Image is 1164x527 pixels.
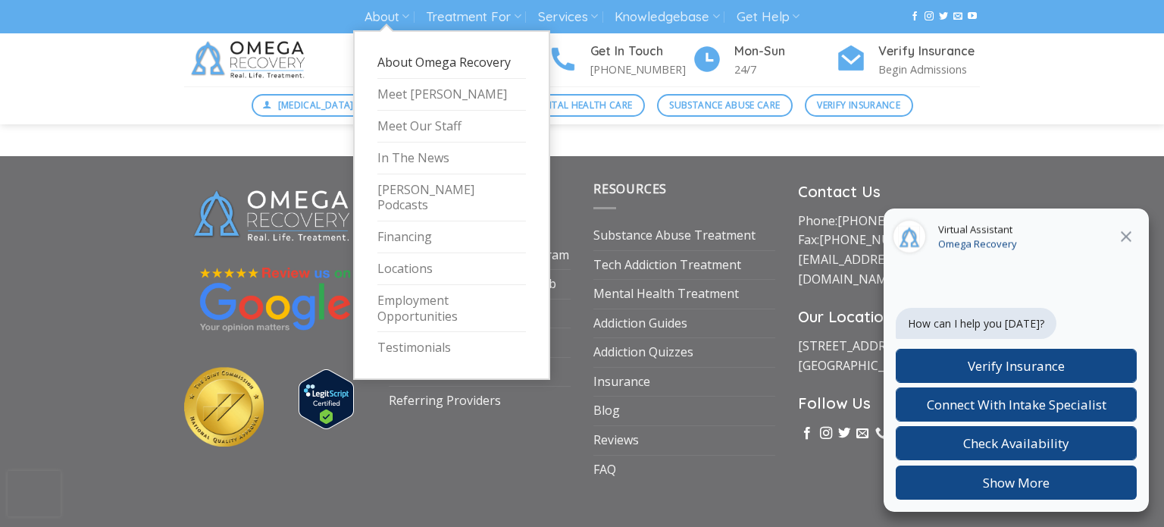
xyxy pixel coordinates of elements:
a: Financing [377,221,526,253]
a: Insurance [593,368,650,397]
strong: Contact Us [798,182,881,201]
span: Verify Insurance [817,98,900,112]
a: Tech Addiction Treatment [593,251,741,280]
a: Employment Opportunities [377,285,526,333]
a: Substance Abuse Treatment [593,221,756,250]
p: Phone: Fax: [798,212,980,289]
a: Meet [PERSON_NAME] [377,79,526,111]
a: Reviews [593,426,639,455]
a: Call us [875,427,887,441]
a: [PHONE_NUMBER] [837,212,947,229]
a: Follow on YouTube [968,11,977,22]
a: In The News [377,143,526,174]
span: Mental Health Care [532,98,632,112]
p: [PHONE_NUMBER] [590,61,692,78]
a: Addiction Guides [593,309,687,338]
a: About Omega Recovery [377,47,526,79]
a: Treatment For [426,3,521,31]
a: Locations [377,253,526,285]
a: Follow on Instagram [820,427,832,441]
a: Meet Our Staff [377,111,526,143]
a: Services [538,3,598,31]
span: Resources [593,180,667,197]
a: Get Help [737,3,799,31]
a: Blog [593,397,620,425]
iframe: reCAPTCHA [8,471,61,516]
span: [MEDICAL_DATA] [278,98,354,112]
a: Follow on Facebook [910,11,919,22]
h4: Get In Touch [590,42,692,61]
h4: Verify Insurance [878,42,980,61]
h3: Our Location [798,305,980,329]
a: [PHONE_NUMBER] [819,231,928,248]
a: [STREET_ADDRESS][GEOGRAPHIC_DATA] [798,337,920,374]
p: 24/7 [734,61,836,78]
a: Mental Health Care [520,94,645,117]
h4: Mon-Sun [734,42,836,61]
a: [MEDICAL_DATA] [252,94,367,117]
a: Follow on Twitter [939,11,948,22]
a: Mental Health Treatment [593,280,739,309]
span: Substance Abuse Care [669,98,780,112]
a: Follow on Twitter [838,427,850,441]
a: Verify Insurance Begin Admissions [836,42,980,79]
a: Send us an email [856,427,868,441]
a: [EMAIL_ADDRESS][DOMAIN_NAME] [798,251,902,287]
p: Begin Admissions [878,61,980,78]
a: Knowledgebase [615,3,719,31]
img: Omega Recovery [184,33,317,86]
a: Testimonials [377,332,526,363]
a: Addiction Quizzes [593,338,693,367]
img: Verify Approval for www.omegarecovery.org [299,369,354,429]
a: Verify LegitScript Approval for www.omegarecovery.org [299,389,354,406]
a: Follow on Facebook [801,427,813,441]
a: Verify Insurance [805,94,913,117]
a: Follow on Instagram [925,11,934,22]
a: Get In Touch [PHONE_NUMBER] [548,42,692,79]
a: Referring Providers [389,387,501,416]
a: Substance Abuse Care [657,94,793,117]
a: Send us an email [953,11,962,22]
a: [PERSON_NAME] Podcasts [377,174,526,222]
a: FAQ [593,456,616,485]
a: About [365,3,409,31]
h3: Follow Us [798,391,980,416]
